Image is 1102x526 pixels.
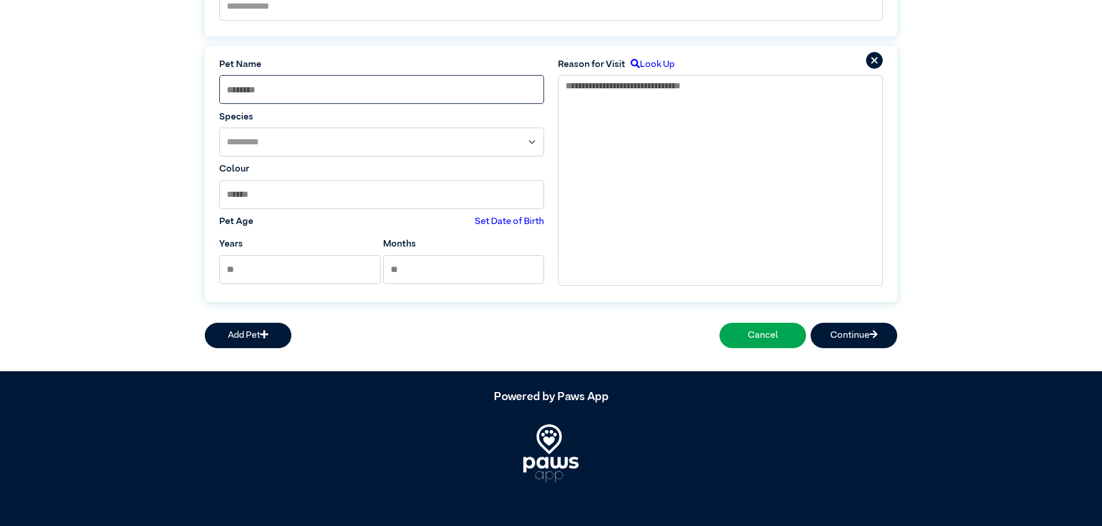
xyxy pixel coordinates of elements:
[205,323,291,348] button: Add Pet
[219,215,253,229] label: Pet Age
[558,58,625,72] label: Reason for Visit
[219,58,544,72] label: Pet Name
[205,390,897,404] h5: Powered by Paws App
[219,110,544,124] label: Species
[625,58,674,72] label: Look Up
[383,237,416,251] label: Months
[219,162,544,176] label: Colour
[811,323,897,348] button: Continue
[475,215,544,229] label: Set Date of Birth
[719,323,806,348] button: Cancel
[219,237,243,251] label: Years
[523,424,579,482] img: PawsApp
